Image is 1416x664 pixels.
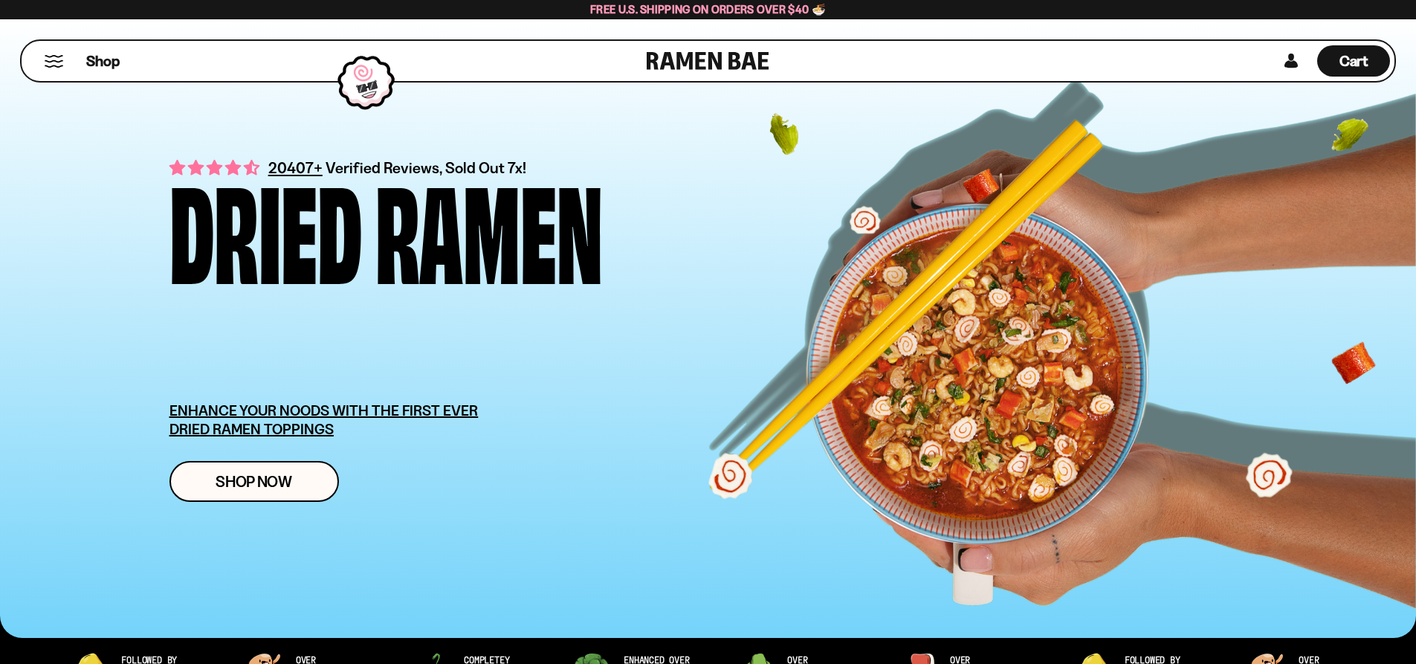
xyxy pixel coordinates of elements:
[86,51,120,71] span: Shop
[169,461,339,502] a: Shop Now
[590,2,826,16] span: Free U.S. Shipping on Orders over $40 🍜
[44,55,64,68] button: Mobile Menu Trigger
[86,45,120,77] a: Shop
[1317,41,1390,81] div: Cart
[1339,52,1368,70] span: Cart
[375,175,603,277] div: Ramen
[169,175,362,277] div: Dried
[216,474,292,489] span: Shop Now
